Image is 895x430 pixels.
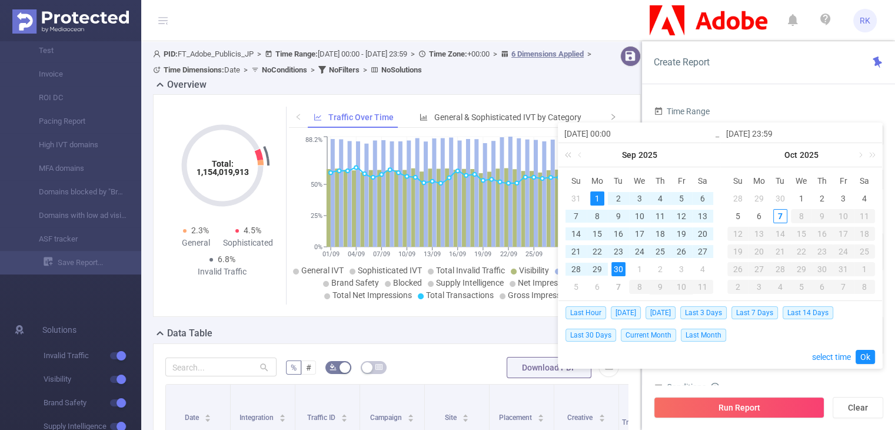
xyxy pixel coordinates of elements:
[731,306,778,319] span: Last 7 Days
[587,260,608,278] td: September 29, 2025
[674,209,688,223] div: 12
[222,237,275,249] div: Sophisticated
[748,172,770,190] th: Mon
[727,172,748,190] th: Sun
[519,266,549,275] span: Visibility
[811,190,833,207] td: October 2, 2025
[611,262,625,276] div: 30
[426,290,494,300] span: Total Transactions
[632,227,646,241] div: 17
[811,172,833,190] th: Thu
[590,244,604,259] div: 22
[347,250,364,258] tspan: 04/09
[611,191,625,206] div: 2
[629,243,650,260] td: September 24, 2025
[373,250,390,258] tspan: 07/09
[196,167,248,177] tspan: 1,154,019,913
[164,49,178,58] b: PID:
[328,113,394,122] span: Traffic Over Time
[24,86,127,110] a: ROI DC
[646,306,676,319] span: [DATE]
[24,133,127,157] a: High IVT domains
[331,278,379,287] span: Brand Safety
[783,306,833,319] span: Last 14 Days
[748,260,770,278] td: October 27, 2025
[507,357,591,378] button: Download PDF
[24,180,127,204] a: Domains blocked by "Brand protection"
[565,329,616,342] span: Last 30 Days
[629,176,650,186] span: We
[833,209,854,223] div: 10
[24,62,127,86] a: Invoice
[833,243,854,260] td: October 24, 2025
[611,209,625,223] div: 9
[629,172,650,190] th: Wed
[791,207,812,225] td: October 8, 2025
[564,127,714,141] input: Start date
[164,65,240,74] span: Date
[621,329,676,342] span: Current Month
[254,49,265,58] span: >
[791,209,812,223] div: 8
[770,207,791,225] td: October 7, 2025
[330,363,337,371] i: icon: bg-colors
[748,243,770,260] td: October 20, 2025
[854,227,875,241] div: 18
[692,280,713,294] div: 11
[611,244,625,259] div: 23
[565,172,587,190] th: Sun
[569,191,583,206] div: 31
[314,243,322,251] tspan: 0%
[305,137,322,144] tspan: 88.2%
[681,329,726,342] span: Last Month
[590,191,604,206] div: 1
[791,244,812,259] div: 22
[449,250,466,258] tspan: 16/09
[696,244,710,259] div: 27
[587,172,608,190] th: Mon
[511,49,584,58] u: 6 Dimensions Applied
[854,172,875,190] th: Sat
[773,209,787,223] div: 7
[692,225,713,243] td: September 20, 2025
[748,190,770,207] td: September 29, 2025
[748,244,770,259] div: 20
[671,176,692,186] span: Fr
[815,191,829,206] div: 2
[811,260,833,278] td: October 30, 2025
[569,244,583,259] div: 21
[748,278,770,296] td: November 3, 2025
[854,260,875,278] td: November 1, 2025
[671,190,692,207] td: September 5, 2025
[811,207,833,225] td: October 9, 2025
[696,209,710,223] div: 13
[375,363,382,371] i: icon: table
[629,280,650,294] div: 8
[854,207,875,225] td: October 11, 2025
[44,344,141,368] span: Invalid Traffic
[587,278,608,296] td: October 6, 2025
[24,39,127,62] a: Test
[650,278,671,296] td: October 9, 2025
[565,176,587,186] span: Su
[671,280,692,294] div: 10
[393,278,422,287] span: Blocked
[727,176,748,186] span: Su
[770,190,791,207] td: September 30, 2025
[170,237,222,249] div: General
[726,127,876,141] input: End date
[608,260,629,278] td: September 30, 2025
[798,143,820,167] a: 2025
[854,280,875,294] div: 8
[731,191,745,206] div: 28
[587,225,608,243] td: September 15, 2025
[791,225,812,243] td: October 15, 2025
[44,391,141,415] span: Brand Safety
[653,227,667,241] div: 18
[407,49,418,58] span: >
[167,326,212,340] h2: Data Table
[569,209,583,223] div: 7
[332,290,412,300] span: Total Net Impressions
[770,278,791,296] td: November 4, 2025
[794,191,808,206] div: 1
